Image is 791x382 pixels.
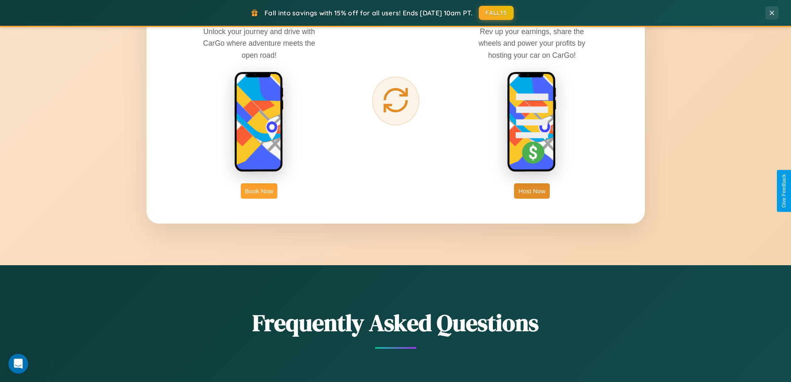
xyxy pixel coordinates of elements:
p: Unlock your journey and drive with CarGo where adventure meets the open road! [197,26,321,61]
iframe: Intercom live chat [8,354,28,374]
p: Rev up your earnings, share the wheels and power your profits by hosting your car on CarGo! [470,26,594,61]
div: Give Feedback [781,174,787,208]
img: rent phone [234,71,284,173]
button: Book Now [241,183,277,199]
img: host phone [507,71,557,173]
h2: Frequently Asked Questions [147,307,645,339]
span: Fall into savings with 15% off for all users! Ends [DATE] 10am PT. [264,9,473,17]
button: Host Now [514,183,549,199]
button: FALL15 [479,6,514,20]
